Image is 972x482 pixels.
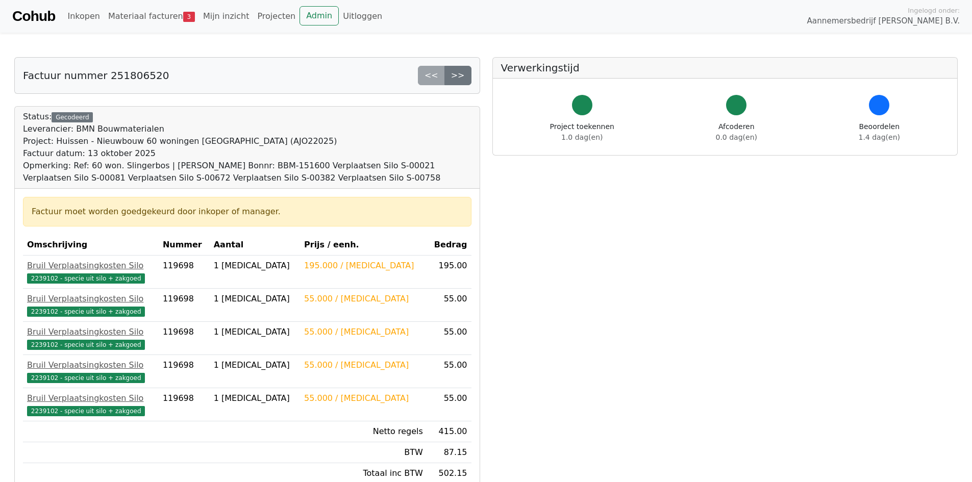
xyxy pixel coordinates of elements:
[550,121,614,143] div: Project toekennen
[27,340,145,350] span: 2239102 - specie uit silo + zakgoed
[27,326,155,350] a: Bruil Verplaatsingkosten Silo2239102 - specie uit silo + zakgoed
[427,355,471,388] td: 55.00
[27,273,145,284] span: 2239102 - specie uit silo + zakgoed
[427,235,471,256] th: Bedrag
[300,235,427,256] th: Prijs / eenh.
[27,307,145,317] span: 2239102 - specie uit silo + zakgoed
[27,392,155,404] div: Bruil Verplaatsingkosten Silo
[859,121,900,143] div: Beoordelen
[27,406,145,416] span: 2239102 - specie uit silo + zakgoed
[304,392,423,404] div: 55.000 / [MEDICAL_DATA]
[27,359,155,384] a: Bruil Verplaatsingkosten Silo2239102 - specie uit silo + zakgoed
[214,392,296,404] div: 1 [MEDICAL_DATA]
[23,235,159,256] th: Omschrijving
[427,322,471,355] td: 55.00
[253,6,300,27] a: Projecten
[199,6,254,27] a: Mijn inzicht
[23,147,471,160] div: Factuur datum: 13 oktober 2025
[183,12,195,22] span: 3
[210,235,300,256] th: Aantal
[63,6,104,27] a: Inkopen
[339,6,386,27] a: Uitloggen
[214,326,296,338] div: 1 [MEDICAL_DATA]
[427,388,471,421] td: 55.00
[23,135,471,147] div: Project: Huissen - Nieuwbouw 60 woningen [GEOGRAPHIC_DATA] (AJO22025)
[159,256,210,289] td: 119698
[859,133,900,141] span: 1.4 dag(en)
[304,260,423,272] div: 195.000 / [MEDICAL_DATA]
[427,442,471,463] td: 87.15
[561,133,603,141] span: 1.0 dag(en)
[159,322,210,355] td: 119698
[23,160,471,184] div: Opmerking: Ref: 60 won. Slingerbos | [PERSON_NAME] Bonnr: BBM-151600 Verplaatsen Silo S-00021 Ver...
[716,133,757,141] span: 0.0 dag(en)
[159,355,210,388] td: 119698
[300,442,427,463] td: BTW
[27,260,155,284] a: Bruil Verplaatsingkosten Silo2239102 - specie uit silo + zakgoed
[23,123,471,135] div: Leverancier: BMN Bouwmaterialen
[304,293,423,305] div: 55.000 / [MEDICAL_DATA]
[27,392,155,417] a: Bruil Verplaatsingkosten Silo2239102 - specie uit silo + zakgoed
[716,121,757,143] div: Afcoderen
[27,373,145,383] span: 2239102 - specie uit silo + zakgoed
[23,111,471,184] div: Status:
[52,112,93,122] div: Gecodeerd
[214,359,296,371] div: 1 [MEDICAL_DATA]
[214,293,296,305] div: 1 [MEDICAL_DATA]
[427,256,471,289] td: 195.00
[427,289,471,322] td: 55.00
[159,388,210,421] td: 119698
[427,421,471,442] td: 415.00
[12,4,55,29] a: Cohub
[32,206,463,218] div: Factuur moet worden goedgekeurd door inkoper of manager.
[908,6,960,15] span: Ingelogd onder:
[27,293,155,305] div: Bruil Verplaatsingkosten Silo
[304,359,423,371] div: 55.000 / [MEDICAL_DATA]
[501,62,950,74] h5: Verwerkingstijd
[159,235,210,256] th: Nummer
[104,6,199,27] a: Materiaal facturen3
[27,293,155,317] a: Bruil Verplaatsingkosten Silo2239102 - specie uit silo + zakgoed
[300,421,427,442] td: Netto regels
[300,6,339,26] a: Admin
[444,66,471,85] a: >>
[807,15,960,27] span: Aannemersbedrijf [PERSON_NAME] B.V.
[159,289,210,322] td: 119698
[304,326,423,338] div: 55.000 / [MEDICAL_DATA]
[214,260,296,272] div: 1 [MEDICAL_DATA]
[23,69,169,82] h5: Factuur nummer 251806520
[27,326,155,338] div: Bruil Verplaatsingkosten Silo
[27,359,155,371] div: Bruil Verplaatsingkosten Silo
[27,260,155,272] div: Bruil Verplaatsingkosten Silo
